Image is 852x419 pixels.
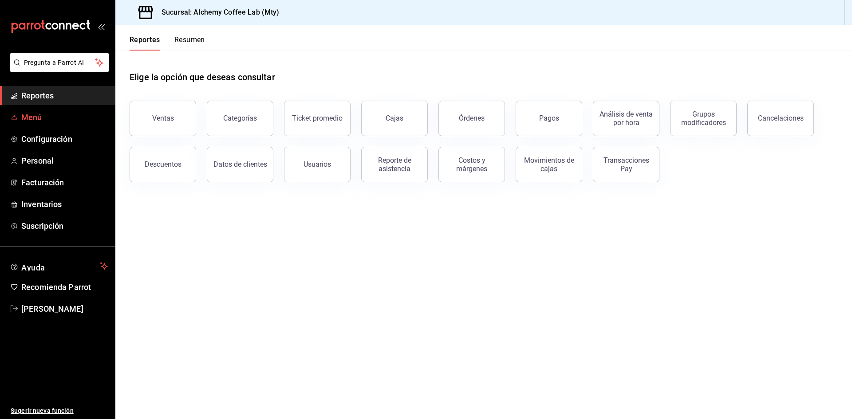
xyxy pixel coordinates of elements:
div: Categorías [223,114,257,122]
span: Facturación [21,176,108,188]
h3: Sucursal: Alchemy Coffee Lab (Mty) [154,7,279,18]
div: Costos y márgenes [444,156,499,173]
button: Reporte de asistencia [361,147,428,182]
button: Órdenes [438,101,505,136]
div: navigation tabs [130,35,205,51]
span: Sugerir nueva función [11,406,108,415]
div: Ticket promedio [292,114,343,122]
button: Datos de clientes [207,147,273,182]
h1: Elige la opción que deseas consultar [130,70,275,84]
button: Movimientos de cajas [516,147,582,182]
button: Usuarios [284,147,351,182]
span: Reportes [21,90,108,102]
span: Configuración [21,133,108,145]
button: open_drawer_menu [98,23,105,30]
span: Pregunta a Parrot AI [24,58,95,67]
div: Ventas [152,114,174,122]
button: Reportes [130,35,160,51]
a: Pregunta a Parrot AI [6,64,109,74]
div: Descuentos [145,160,181,168]
span: Menú [21,111,108,123]
button: Pagos [516,101,582,136]
span: [PERSON_NAME] [21,303,108,315]
button: Transacciones Pay [593,147,659,182]
div: Cancelaciones [758,114,804,122]
span: Recomienda Parrot [21,281,108,293]
button: Análisis de venta por hora [593,101,659,136]
button: Ventas [130,101,196,136]
button: Descuentos [130,147,196,182]
button: Resumen [174,35,205,51]
div: Órdenes [459,114,485,122]
button: Grupos modificadores [670,101,737,136]
span: Ayuda [21,261,96,271]
button: Categorías [207,101,273,136]
div: Pagos [539,114,559,122]
div: Cajas [386,114,403,122]
button: Cancelaciones [747,101,814,136]
span: Personal [21,155,108,167]
div: Usuarios [304,160,331,168]
div: Reporte de asistencia [367,156,422,173]
div: Datos de clientes [213,160,267,168]
span: Inventarios [21,198,108,210]
button: Ticket promedio [284,101,351,136]
button: Costos y márgenes [438,147,505,182]
div: Análisis de venta por hora [599,110,654,127]
button: Cajas [361,101,428,136]
span: Suscripción [21,220,108,232]
button: Pregunta a Parrot AI [10,53,109,72]
div: Transacciones Pay [599,156,654,173]
div: Movimientos de cajas [521,156,576,173]
div: Grupos modificadores [676,110,731,127]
